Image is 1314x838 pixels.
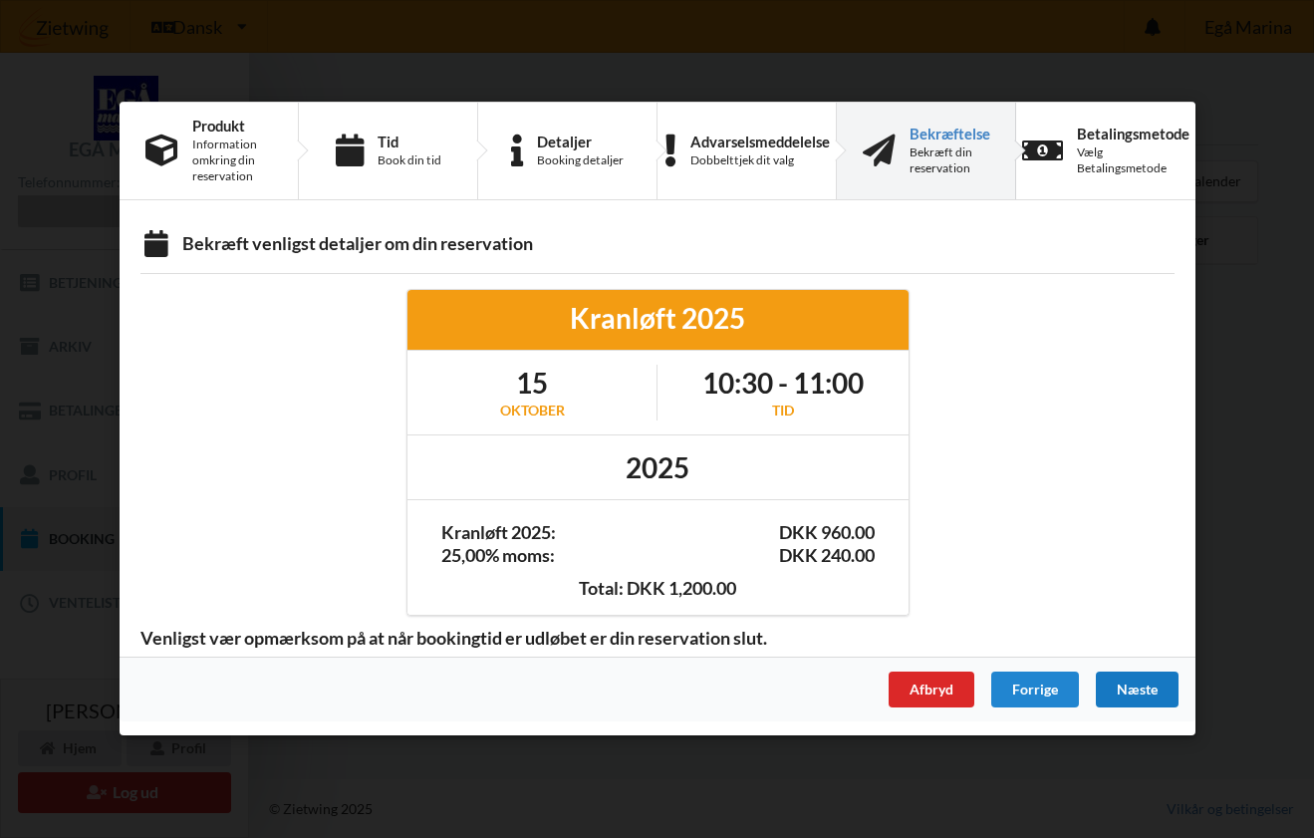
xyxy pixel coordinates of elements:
div: DKK 960.00 [778,522,874,545]
div: 25,00% moms: [440,545,554,568]
div: Tid [377,134,440,149]
div: Tid [701,402,863,421]
div: Information omkring din reservation [192,137,272,184]
div: Vælg Betalingsmetode [1077,144,1189,176]
div: Total: DKK 1,200.00 [420,512,894,601]
div: oktober [499,402,564,421]
div: Næste [1095,673,1178,708]
div: Afbryd [888,673,973,708]
div: Forrige [990,673,1078,708]
h1: 2025 [626,449,689,485]
div: Dobbelttjek dit valg [689,152,829,168]
div: DKK 240.00 [778,545,874,568]
h1: 15 [499,366,564,402]
div: Bekræft din reservation [909,144,989,176]
div: Bekræft venligst detaljer om din reservation [140,233,1175,260]
h1: 10:30 - 11:00 [701,366,863,402]
div: Advarselsmeddelelse [689,134,829,149]
div: Produkt [192,118,272,134]
div: Detaljer [537,134,624,149]
div: Kranløft 2025 [420,301,894,337]
span: Venligst vær opmærksom på at når bookingtid er udløbet er din reservation slut. [127,627,781,650]
div: Betalingsmetode [1077,126,1189,141]
div: Booking detaljer [537,152,624,168]
div: Kranløft 2025: [440,522,555,545]
div: Bekræftelse [909,126,989,141]
div: Book din tid [377,152,440,168]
